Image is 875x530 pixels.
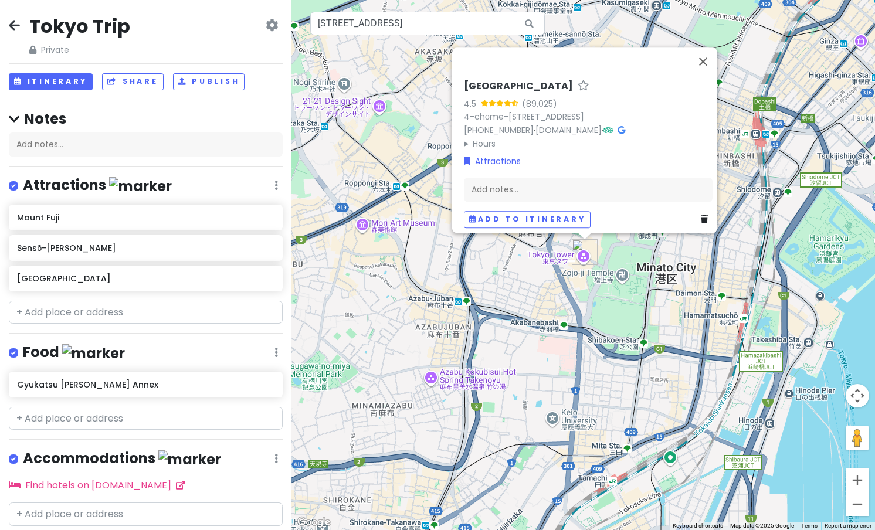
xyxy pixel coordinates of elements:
h6: Sensō-[PERSON_NAME] [17,243,274,253]
a: Attractions [464,155,521,168]
img: Google [294,515,333,530]
a: [DOMAIN_NAME] [535,124,602,136]
a: Open this area in Google Maps (opens a new window) [294,515,333,530]
button: Map camera controls [846,384,869,407]
input: + Add place or address [9,301,283,324]
div: Add notes... [464,178,713,202]
a: Terms (opens in new tab) [801,522,818,529]
input: Search a place [310,12,545,35]
a: Delete place [701,213,713,226]
div: Add notes... [9,132,283,157]
h4: Food [23,343,125,362]
a: Find hotels on [DOMAIN_NAME] [9,478,185,492]
i: Google Maps [618,126,625,134]
h4: Attractions [23,176,172,195]
a: 4-chōme-[STREET_ADDRESS] [464,111,584,123]
button: Zoom out [846,492,869,516]
button: Share [102,73,163,90]
button: Zoom in [846,468,869,492]
button: Close [689,47,717,76]
a: Star place [578,80,589,93]
div: · · [464,80,713,150]
span: Private [29,43,130,56]
h6: [GEOGRAPHIC_DATA] [17,273,274,284]
img: marker [158,450,221,468]
img: marker [62,344,125,362]
input: + Add place or address [9,502,283,526]
h4: Notes [9,110,283,128]
h6: Mount Fuji [17,212,274,223]
div: (89,025) [522,97,557,110]
summary: Hours [464,137,713,150]
i: Tripadvisor [603,126,613,134]
h6: Gyukatsu [PERSON_NAME] Annex [17,379,274,390]
input: + Add place or address [9,407,283,430]
h2: Tokyo Trip [29,14,130,39]
button: Drag Pegman onto the map to open Street View [846,426,869,450]
span: Map data ©2025 Google [730,522,794,529]
div: Tokyo Tower [572,239,598,265]
button: Itinerary [9,73,93,90]
button: Add to itinerary [464,211,591,228]
button: Publish [173,73,245,90]
div: 4.5 [464,97,481,110]
a: Report a map error [825,522,871,529]
button: Keyboard shortcuts [673,522,723,530]
h6: [GEOGRAPHIC_DATA] [464,80,573,93]
img: marker [109,177,172,195]
a: [PHONE_NUMBER] [464,124,534,136]
h4: Accommodations [23,449,221,468]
